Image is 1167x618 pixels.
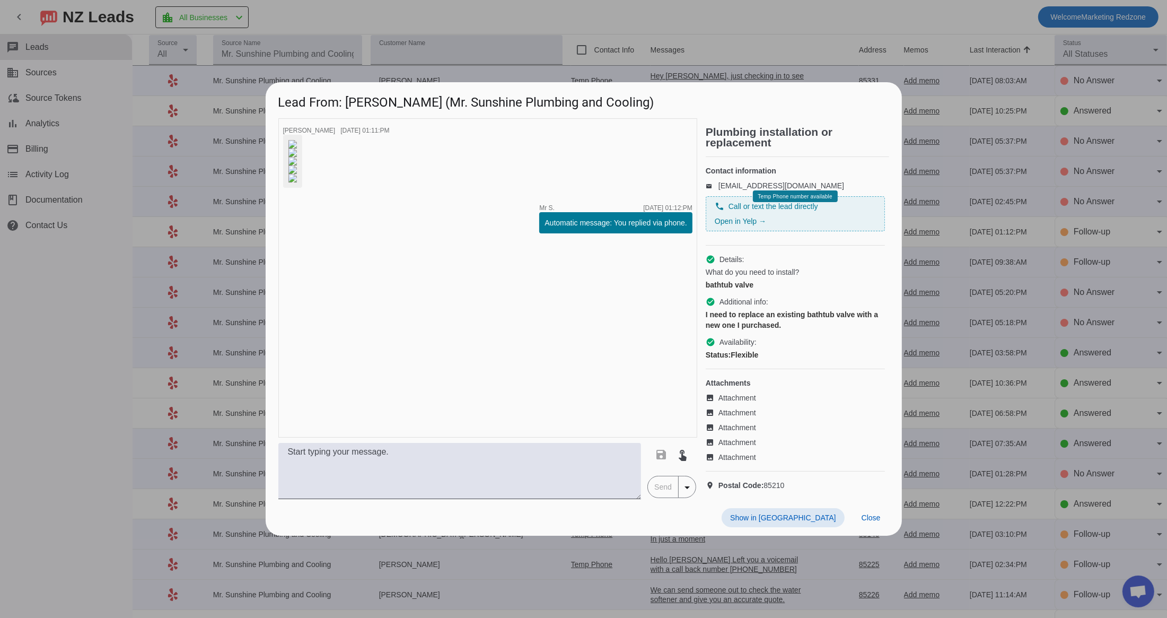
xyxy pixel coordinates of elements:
[718,407,756,418] span: Attachment
[715,202,724,211] mat-icon: phone
[706,297,715,307] mat-icon: check_circle
[283,127,336,134] span: [PERSON_NAME]
[681,481,694,494] mat-icon: arrow_drop_down
[706,437,885,448] a: Attachment
[706,127,889,148] h2: Plumbing installation or replacement
[718,481,764,490] strong: Postal Code:
[718,422,756,433] span: Attachment
[706,280,885,290] div: bathtub valve
[706,255,715,264] mat-icon: check_circle
[718,480,785,491] span: 85210
[676,448,689,461] mat-icon: touch_app
[288,140,297,149] img: pOowyaPBCBkiv5iSX5VH7A
[706,394,718,402] mat-icon: image
[730,513,836,522] span: Show in [GEOGRAPHIC_DATA]
[718,452,756,463] span: Attachment
[729,201,818,212] span: Call or text the lead directly
[706,393,885,403] a: Attachment
[758,194,832,199] span: Temp Phone number available
[715,217,766,225] a: Open in Yelp →
[718,437,756,448] span: Attachment
[706,337,715,347] mat-icon: check_circle
[706,378,885,388] h4: Attachments
[706,183,718,188] mat-icon: email
[706,481,718,490] mat-icon: location_on
[719,254,744,265] span: Details:
[706,422,885,433] a: Attachment
[719,297,768,307] span: Additional info:
[719,337,757,347] span: Availability:
[706,267,800,277] span: What do you need to install?
[288,174,297,182] img: N1QA543Bp5qQtW0oRcGFFg
[706,423,718,432] mat-icon: image
[706,351,731,359] strong: Status:
[706,452,885,463] a: Attachment
[706,350,885,360] div: Flexible
[340,127,389,134] div: [DATE] 01:11:PM
[853,508,889,527] button: Close
[706,453,718,462] mat-icon: image
[706,166,885,176] h4: Contact information
[288,149,297,157] img: IudwjIwJjN_xxi8KHFxY3A
[706,309,885,330] div: I need to replace an existing bathtub valve with a new one I purchased.
[545,217,687,228] div: Automatic message: You replied via phone.
[862,513,881,522] span: Close
[266,82,902,118] h1: Lead From: [PERSON_NAME] (Mr. Sunshine Plumbing and Cooling)
[288,157,297,166] img: XBzlDyx7msQB1utM1lSsyA
[539,205,555,211] span: Mr S.
[706,438,718,447] mat-icon: image
[643,205,692,211] div: [DATE] 01:12:PM
[722,508,844,527] button: Show in [GEOGRAPHIC_DATA]
[706,408,718,417] mat-icon: image
[288,166,297,174] img: 5fHxvytoUFWR1WFpZ8gK3A
[718,181,844,190] a: [EMAIL_ADDRESS][DOMAIN_NAME]
[706,407,885,418] a: Attachment
[718,393,756,403] span: Attachment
